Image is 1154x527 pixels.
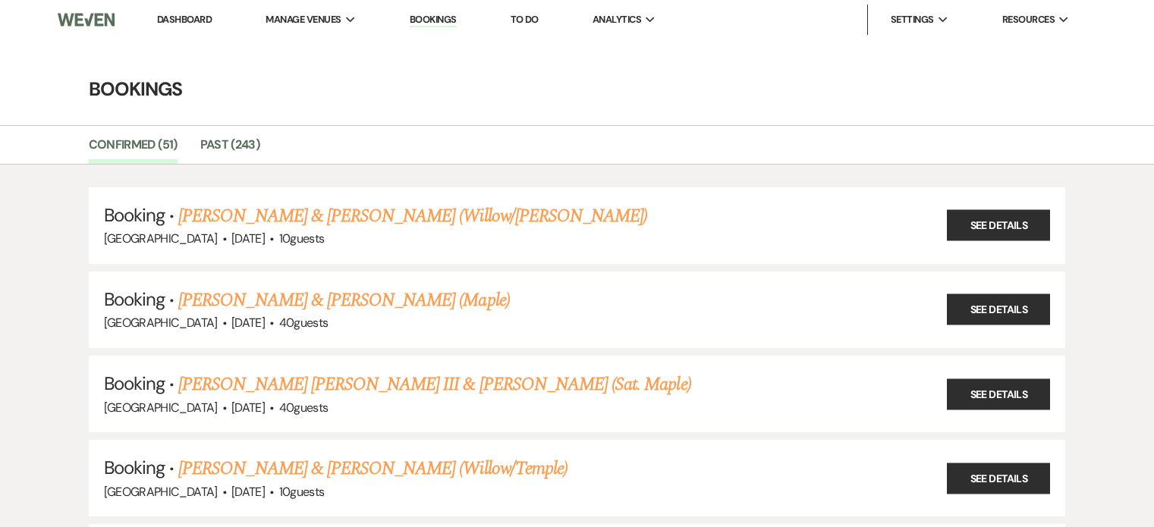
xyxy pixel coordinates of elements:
a: To Do [511,13,539,26]
a: See Details [947,378,1050,409]
h4: Bookings [31,76,1124,102]
span: [DATE] [231,315,265,331]
span: Booking [104,203,165,227]
span: Analytics [593,12,641,27]
a: [PERSON_NAME] & [PERSON_NAME] (Willow/Temple) [178,455,568,482]
a: Bookings [410,13,457,27]
span: Booking [104,372,165,395]
span: Resources [1002,12,1055,27]
span: Settings [891,12,934,27]
a: [PERSON_NAME] & [PERSON_NAME] (Maple) [178,287,509,314]
span: [DATE] [231,484,265,500]
span: Booking [104,456,165,479]
span: 10 guests [279,231,325,246]
span: [GEOGRAPHIC_DATA] [104,484,218,500]
a: See Details [947,463,1050,494]
a: See Details [947,210,1050,241]
a: Past (243) [200,135,260,164]
span: 10 guests [279,484,325,500]
span: [GEOGRAPHIC_DATA] [104,231,218,246]
span: [DATE] [231,400,265,416]
a: Confirmed (51) [89,135,178,164]
img: Weven Logo [58,4,115,36]
span: [GEOGRAPHIC_DATA] [104,315,218,331]
a: See Details [947,294,1050,325]
span: Manage Venues [266,12,341,27]
span: [DATE] [231,231,265,246]
span: Booking [104,287,165,311]
a: [PERSON_NAME] [PERSON_NAME] III & [PERSON_NAME] (Sat. Maple) [178,371,690,398]
span: 40 guests [279,400,329,416]
a: [PERSON_NAME] & [PERSON_NAME] (Willow/[PERSON_NAME]) [178,202,647,230]
a: Dashboard [157,13,212,26]
span: [GEOGRAPHIC_DATA] [104,400,218,416]
span: 40 guests [279,315,329,331]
